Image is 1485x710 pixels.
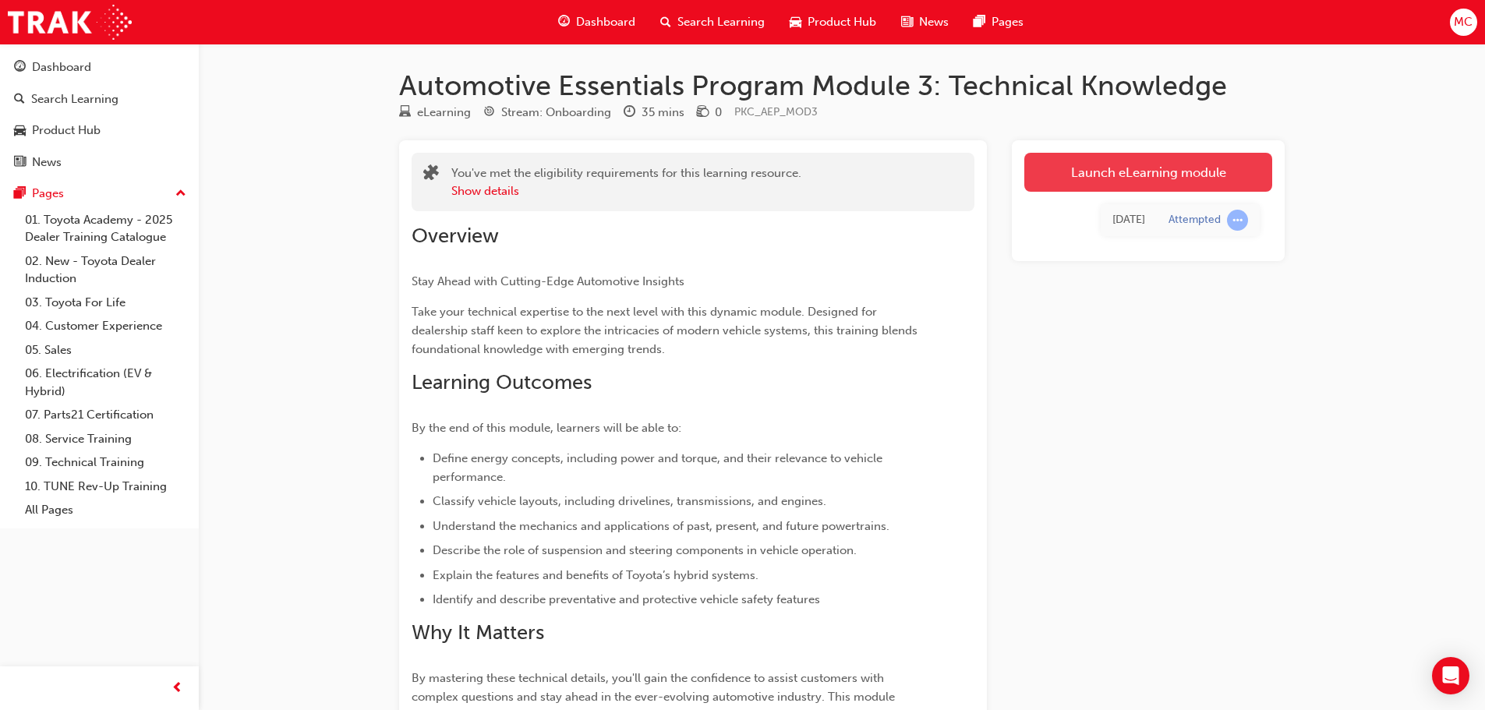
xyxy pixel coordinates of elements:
span: Overview [412,224,499,248]
a: 01. Toyota Academy - 2025 Dealer Training Catalogue [19,208,193,249]
span: Classify vehicle layouts, including drivelines, transmissions, and engines. [433,494,826,508]
span: pages-icon [14,187,26,201]
span: By the end of this module, learners will be able to: [412,421,681,435]
h1: Automotive Essentials Program Module 3: Technical Knowledge [399,69,1285,103]
a: 08. Service Training [19,427,193,451]
a: car-iconProduct Hub [777,6,889,38]
span: Dashboard [576,13,635,31]
div: Pages [32,185,64,203]
a: news-iconNews [889,6,961,38]
span: news-icon [14,156,26,170]
span: Explain the features and benefits of Toyota’s hybrid systems. [433,568,758,582]
span: Why It Matters [412,620,544,645]
button: MC [1450,9,1477,36]
span: prev-icon [171,679,183,698]
a: search-iconSearch Learning [648,6,777,38]
div: Attempted [1169,213,1221,228]
a: News [6,148,193,177]
a: All Pages [19,498,193,522]
a: Dashboard [6,53,193,82]
div: Open Intercom Messenger [1432,657,1469,694]
a: Launch eLearning module [1024,153,1272,192]
a: Search Learning [6,85,193,114]
span: Take your technical expertise to the next level with this dynamic module. Designed for dealership... [412,305,921,356]
div: Stream [483,103,611,122]
span: News [919,13,949,31]
div: Search Learning [31,90,118,108]
span: car-icon [14,124,26,138]
div: 35 mins [642,104,684,122]
span: Identify and describe preventative and protective vehicle safety features [433,592,820,606]
span: car-icon [790,12,801,32]
a: 09. Technical Training [19,450,193,475]
a: 02. New - Toyota Dealer Induction [19,249,193,291]
div: Duration [624,103,684,122]
a: 03. Toyota For Life [19,291,193,315]
div: News [32,154,62,171]
span: news-icon [901,12,913,32]
button: Pages [6,179,193,208]
a: pages-iconPages [961,6,1036,38]
div: eLearning [417,104,471,122]
span: learningResourceType_ELEARNING-icon [399,106,411,120]
span: MC [1454,13,1473,31]
span: up-icon [175,184,186,204]
a: 04. Customer Experience [19,314,193,338]
span: Stay Ahead with Cutting-Edge Automotive Insights [412,274,684,288]
a: 05. Sales [19,338,193,362]
div: Mon Sep 22 2025 13:57:03 GMT+1000 (Australian Eastern Standard Time) [1112,211,1145,229]
span: guage-icon [558,12,570,32]
span: puzzle-icon [423,166,439,184]
div: Product Hub [32,122,101,140]
div: Dashboard [32,58,91,76]
span: Understand the mechanics and applications of past, present, and future powertrains. [433,519,889,533]
span: guage-icon [14,61,26,75]
span: Search Learning [677,13,765,31]
a: 06. Electrification (EV & Hybrid) [19,362,193,403]
span: search-icon [660,12,671,32]
div: 0 [715,104,722,122]
div: You've met the eligibility requirements for this learning resource. [451,164,801,200]
a: 07. Parts21 Certification [19,403,193,427]
div: Price [697,103,722,122]
a: Product Hub [6,116,193,145]
span: search-icon [14,93,25,107]
span: learningRecordVerb_ATTEMPT-icon [1227,210,1248,231]
span: money-icon [697,106,709,120]
span: clock-icon [624,106,635,120]
a: guage-iconDashboard [546,6,648,38]
button: Show details [451,182,519,200]
span: Pages [992,13,1024,31]
button: DashboardSearch LearningProduct HubNews [6,50,193,179]
span: target-icon [483,106,495,120]
span: Define energy concepts, including power and torque, and their relevance to vehicle performance. [433,451,886,484]
a: 10. TUNE Rev-Up Training [19,475,193,499]
span: Learning resource code [734,105,818,118]
div: Type [399,103,471,122]
div: Stream: Onboarding [501,104,611,122]
span: Product Hub [808,13,876,31]
span: pages-icon [974,12,985,32]
span: Learning Outcomes [412,370,592,394]
span: Describe the role of suspension and steering components in vehicle operation. [433,543,857,557]
img: Trak [8,5,132,40]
